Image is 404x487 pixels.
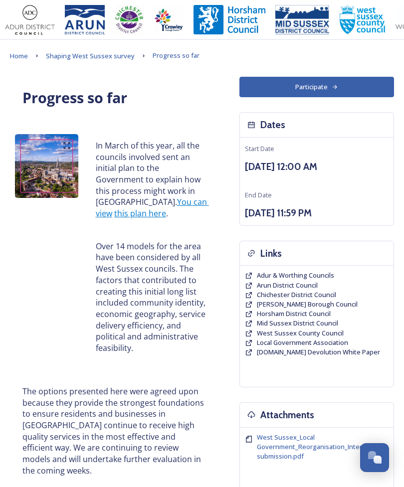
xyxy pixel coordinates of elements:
p: The options presented here were agreed upon because they provide the strongest foundations to ens... [22,386,207,477]
a: Adur & Worthing Councils [257,271,334,280]
a: Home [10,50,28,62]
a: Mid Sussex District Council [257,319,338,328]
span: Home [10,51,28,60]
span: Progress so far [153,51,200,60]
a: [DOMAIN_NAME] Devolution White Paper [257,347,380,357]
a: West Sussex County Council [257,328,344,338]
span: Adur & Worthing Councils [257,271,334,280]
span: [PERSON_NAME] Borough Council [257,300,358,309]
span: Shaping West Sussex survey [46,51,135,60]
a: Local Government Association [257,338,348,347]
img: 150ppimsdc%20logo%20blue.png [275,5,329,35]
h3: Attachments [260,408,314,422]
button: Participate [239,77,394,97]
img: Crawley%20BC%20logo.jpg [154,5,184,35]
img: CDC%20Logo%20-%20you%20may%20have%20a%20better%20version.jpg [115,5,144,35]
h3: [DATE] 11:59 PM [245,206,389,220]
a: Horsham District Council [257,309,331,319]
p: Over 14 models for the area have been considered by all West Sussex councils. The factors that co... [96,241,207,354]
h3: Dates [260,118,285,132]
span: West Sussex County Council [257,328,344,337]
a: Shaping West Sussex survey [46,50,135,62]
a: Arun District Council [257,281,318,290]
h3: [DATE] 12:00 AM [245,160,389,174]
span: Start Date [245,144,274,153]
h3: Links [260,246,282,261]
img: WSCCPos-Spot-25mm.jpg [339,5,386,35]
button: Open Chat [360,443,389,472]
span: [DOMAIN_NAME] Devolution White Paper [257,347,380,356]
img: Arun%20District%20Council%20logo%20blue%20CMYK.jpg [65,5,105,35]
span: Arun District Council [257,281,318,290]
img: Horsham%20DC%20Logo.jpg [194,5,265,35]
a: You can view [96,196,209,219]
span: West Sussex_Local Government_Reorganisation_Interim submission.pdf [257,433,369,461]
strong: Progress so far [22,88,127,107]
span: Mid Sussex District Council [257,319,338,327]
span: End Date [245,190,272,199]
img: Adur%20logo%20%281%29.jpeg [5,5,55,35]
a: this plan here [114,208,166,219]
a: Chichester District Council [257,290,336,300]
p: In March of this year, all the councils involved sent an initial plan to the Government to explai... [96,140,207,219]
a: [PERSON_NAME] Borough Council [257,300,358,309]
